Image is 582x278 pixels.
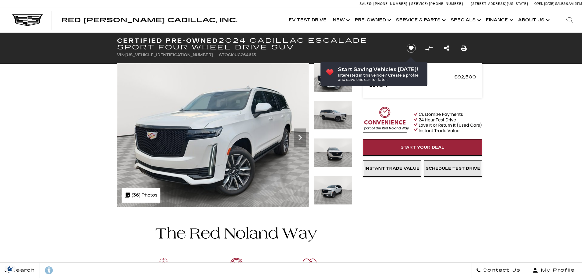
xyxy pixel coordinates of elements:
[409,2,465,5] a: Service: [PHONE_NUMBER]
[122,188,160,203] div: (36) Photos
[360,2,372,6] span: Sales:
[314,138,352,167] img: Certified Used 2024 Crystal White Tricoat Cadillac Sport image 3
[117,37,397,51] h1: 2024 Cadillac Escalade Sport Four Wheel Drive SUV
[314,176,352,205] img: Certified Used 2024 Crystal White Tricoat Cadillac Sport image 4
[426,166,480,171] span: Schedule Test Drive
[448,8,483,32] a: Specials
[117,63,309,207] img: Certified Used 2024 Crystal White Tricoat Cadillac Sport image 1
[471,263,525,278] a: Contact Us
[424,160,482,177] a: Schedule Test Drive
[369,73,454,81] span: Red [PERSON_NAME]
[483,8,515,32] a: Finance
[369,81,476,90] a: Details
[424,44,434,53] button: Compare vehicle
[534,2,555,6] span: Open [DATE]
[117,37,219,44] strong: Certified Pre-Owned
[3,265,17,272] section: Click to Open Cookie Consent Modal
[9,266,35,275] span: Search
[364,166,419,171] span: Instant Trade Value
[471,2,528,6] a: [STREET_ADDRESS][US_STATE]
[314,101,352,130] img: Certified Used 2024 Crystal White Tricoat Cadillac Sport image 2
[61,16,237,24] span: Red [PERSON_NAME] Cadillac, Inc.
[61,17,237,23] a: Red [PERSON_NAME] Cadillac, Inc.
[515,8,551,32] a: About Us
[369,73,476,81] a: Red [PERSON_NAME] $92,500
[363,139,482,156] a: Start Your Deal
[125,53,213,57] span: [US_VEHICLE_IDENTIFICATION_NUMBER]
[538,266,575,275] span: My Profile
[481,266,520,275] span: Contact Us
[219,53,235,57] span: Stock:
[461,44,467,52] a: Print this Certified Pre-Owned 2024 Cadillac Escalade Sport Four Wheel Drive SUV
[555,2,566,6] span: Sales:
[566,2,582,6] span: 9 AM-6 PM
[525,263,582,278] button: Open user profile menu
[352,8,393,32] a: Pre-Owned
[401,145,445,150] span: Start Your Deal
[330,8,352,32] a: New
[363,160,421,177] a: Instant Trade Value
[3,265,17,272] img: Opt-Out Icon
[393,8,448,32] a: Service & Parts
[117,53,125,57] span: VIN:
[294,128,306,147] div: Next
[411,2,428,6] span: Service:
[235,53,256,57] span: UC264613
[12,14,43,26] img: Cadillac Dark Logo with Cadillac White Text
[360,2,409,5] a: Sales: [PHONE_NUMBER]
[444,44,449,52] a: Share this Certified Pre-Owned 2024 Cadillac Escalade Sport Four Wheel Drive SUV
[404,43,418,53] button: Save vehicle
[314,63,352,92] img: Certified Used 2024 Crystal White Tricoat Cadillac Sport image 1
[454,73,476,81] span: $92,500
[429,2,463,6] span: [PHONE_NUMBER]
[373,2,408,6] span: [PHONE_NUMBER]
[286,8,330,32] a: EV Test Drive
